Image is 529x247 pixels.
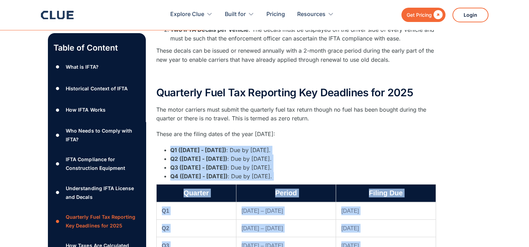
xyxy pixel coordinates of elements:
a: Get Pricing [401,8,445,22]
th: Period [236,185,336,202]
p: ‍ [156,71,436,80]
div: Explore Clue [170,3,213,25]
div: ● [53,159,62,169]
div: ● [53,216,62,227]
a: Pricing [266,3,285,25]
a: ●IFTA Compliance for Construction Equipment [53,155,140,172]
li: : Due by [DATE]. [170,172,436,181]
div: Built for [225,3,254,25]
th: Quarter [156,185,236,202]
h2: Quarterly Fuel Tax Reporting Key Deadlines for 2025 [156,87,436,98]
div: Historical Context of IFTA [66,84,127,93]
div: ● [53,130,62,140]
td: [DATE] [336,219,436,237]
div: Get Pricing [407,10,432,19]
div: Built for [225,3,246,25]
div: ● [53,62,62,72]
strong: Q1 ([DATE] - [DATE]) [170,147,226,154]
td: Q2 [156,219,236,237]
p: These are the filing dates of the year [DATE]: [156,130,436,139]
li: : Due by [DATE]. [170,146,436,155]
a: ●Quarterly Fuel Tax Reporting Key Deadlines for 2025 [53,212,140,230]
p: Table of Content [53,42,140,53]
a: ●Historical Context of IFTA [53,83,140,94]
td: Q1 [156,202,236,219]
a: ●How IFTA Works [53,105,140,115]
div: ● [53,187,62,198]
div: Explore Clue [170,3,204,25]
p: These decals can be issued or renewed annually with a 2-month grace period during the early part ... [156,46,436,64]
div: Resources [297,3,334,25]
a: ●What is IFTA? [53,62,140,72]
a: ●Understanding IFTA License and Decals [53,184,140,201]
div: What is IFTA? [66,62,98,71]
div: IFTA Compliance for Construction Equipment [66,155,140,172]
strong: Q3 ([DATE] - [DATE]) [170,164,227,171]
strong: Q4 ([DATE] - [DATE]) [170,173,228,180]
p: The motor carriers must submit the quarterly fuel tax return though no fuel has been bought durin... [156,105,436,123]
div: How IFTA Works [66,106,105,114]
div: ● [53,83,62,94]
div: Resources [297,3,326,25]
div:  [432,10,443,19]
li: : Due by [DATE]. [170,155,436,163]
div: Understanding IFTA License and Decals [66,184,140,201]
div: Who Needs to Comply with IFTA? [66,126,140,144]
th: Filing Due [336,185,436,202]
a: Login [452,8,488,22]
strong: Two IFTA Decals per Vehicle [170,26,249,33]
li: : Due by [DATE]. [170,163,436,172]
li: : The decals must be displayed on the driver side of every vehicle and must be such that the enfo... [170,25,436,43]
td: [DATE] [336,202,436,219]
td: [DATE] – [DATE] [236,202,336,219]
div: ● [53,105,62,115]
td: [DATE] – [DATE] [236,219,336,237]
strong: Q2 ([DATE] - [DATE]) [170,155,227,162]
div: Quarterly Fuel Tax Reporting Key Deadlines for 2025 [66,212,140,230]
a: ●Who Needs to Comply with IFTA? [53,126,140,144]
